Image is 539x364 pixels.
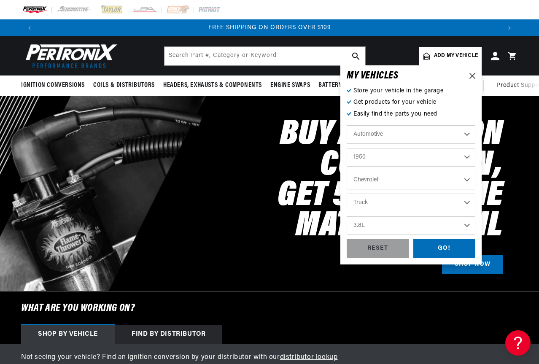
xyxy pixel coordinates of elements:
[413,239,476,258] div: GO!
[419,47,482,65] a: Add my vehicle
[442,255,503,274] a: SHOP NOW
[347,72,399,80] h6: MY VEHICLE S
[115,325,222,344] div: Find by Distributor
[21,41,118,70] img: Pertronix
[159,75,266,95] summary: Headers, Exhausts & Components
[21,19,38,36] button: Translation missing: en.sections.announcements.previous_announcement
[347,98,475,107] p: Get products for your vehicle
[21,325,115,344] div: Shop by vehicle
[347,86,475,96] p: Store your vehicle in the garage
[38,23,501,32] div: 3 of 3
[266,75,314,95] summary: Engine Swaps
[347,148,475,167] select: Year
[208,24,331,31] span: FREE SHIPPING ON ORDERS OVER $109
[314,75,376,95] summary: Battery Products
[164,47,365,65] input: Search Part #, Category or Keyword
[21,75,89,95] summary: Ignition Conversions
[501,19,518,36] button: Translation missing: en.sections.announcements.next_announcement
[347,171,475,189] select: Make
[347,110,475,119] p: Easily find the parts you need
[89,75,159,95] summary: Coils & Distributors
[38,23,501,32] div: Announcement
[270,81,310,90] span: Engine Swaps
[93,81,155,90] span: Coils & Distributors
[347,194,475,212] select: Model
[280,354,338,361] a: distributor lookup
[21,81,85,90] span: Ignition Conversions
[143,120,503,242] h2: Buy an Ignition Conversion, Get 50% off the Matching Coil
[434,52,478,60] span: Add my vehicle
[163,81,262,90] span: Headers, Exhausts & Components
[347,239,409,258] div: RESET
[347,216,475,235] select: Engine
[21,352,518,363] p: Not seeing your vehicle? Find an ignition conversion by your distributor with our
[347,47,365,65] button: search button
[347,125,475,144] select: Ride Type
[318,81,372,90] span: Battery Products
